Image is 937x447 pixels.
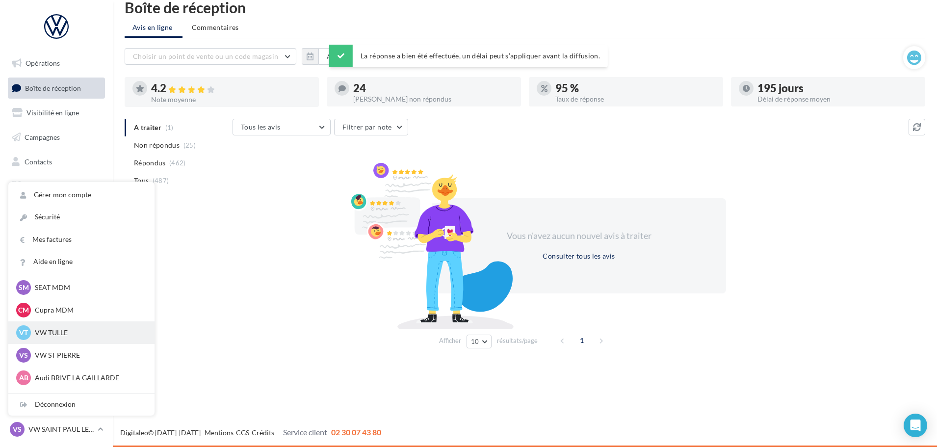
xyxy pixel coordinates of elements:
a: VS VW SAINT PAUL LES DAX [8,420,105,439]
div: 24 [353,83,513,94]
a: PLV et print personnalisable [6,225,107,254]
button: Au total [318,48,361,65]
span: © [DATE]-[DATE] - - - [120,428,381,437]
button: Choisir un point de vente ou un code magasin [125,48,296,65]
span: Afficher [439,336,461,345]
a: Visibilité en ligne [6,103,107,123]
a: Gérer mon compte [8,184,155,206]
a: Crédits [252,428,274,437]
a: Aide en ligne [8,251,155,273]
span: résultats/page [497,336,538,345]
a: Campagnes [6,127,107,148]
span: Non répondus [134,140,180,150]
p: Audi BRIVE LA GAILLARDE [35,373,143,383]
a: Médiathèque [6,176,107,196]
p: VW SAINT PAUL LES DAX [28,424,94,434]
span: (462) [169,159,186,167]
a: Boîte de réception [6,78,107,99]
div: [PERSON_NAME] non répondus [353,96,513,103]
p: SEAT MDM [35,283,143,292]
span: CM [18,305,29,315]
span: VS [13,424,22,434]
span: Service client [283,427,327,437]
div: 95 % [555,83,715,94]
span: Boîte de réception [25,83,81,92]
p: VW TULLE [35,328,143,338]
div: La réponse a bien été effectuée, un délai peut s’appliquer avant la diffusion. [329,45,608,67]
a: Calendrier [6,200,107,221]
span: Campagnes [25,133,60,141]
span: Répondus [134,158,166,168]
span: SM [19,283,29,292]
button: Consulter tous les avis [539,250,619,262]
button: Au total [302,48,361,65]
button: Tous les avis [233,119,331,135]
a: Sécurité [8,206,155,228]
div: Délai de réponse moyen [757,96,917,103]
span: VT [19,328,28,338]
p: VW ST PIERRE [35,350,143,360]
button: Filtrer par note [334,119,408,135]
a: Mentions [205,428,234,437]
button: 10 [467,335,492,348]
div: Vous n'avez aucun nouvel avis à traiter [495,230,663,242]
span: AB [19,373,28,383]
span: 10 [471,338,479,345]
span: (487) [153,177,169,184]
span: VS [19,350,28,360]
a: Digitaleo [120,428,148,437]
span: 1 [574,333,590,348]
div: 195 jours [757,83,917,94]
div: 4.2 [151,83,311,94]
span: Tous les avis [241,123,281,131]
a: Mes factures [8,229,155,251]
span: Opérations [26,59,60,67]
span: (25) [183,141,196,149]
div: Déconnexion [8,394,155,416]
a: Campagnes DataOnDemand [6,257,107,286]
div: Note moyenne [151,96,311,103]
p: Cupra MDM [35,305,143,315]
span: Choisir un point de vente ou un code magasin [133,52,278,60]
div: Open Intercom Messenger [904,414,927,437]
span: Visibilité en ligne [26,108,79,117]
span: 02 30 07 43 80 [331,427,381,437]
a: CGS [236,428,249,437]
div: Taux de réponse [555,96,715,103]
a: Contacts [6,152,107,172]
span: Commentaires [192,23,239,32]
a: Opérations [6,53,107,74]
span: Contacts [25,157,52,165]
span: Tous [134,176,149,185]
